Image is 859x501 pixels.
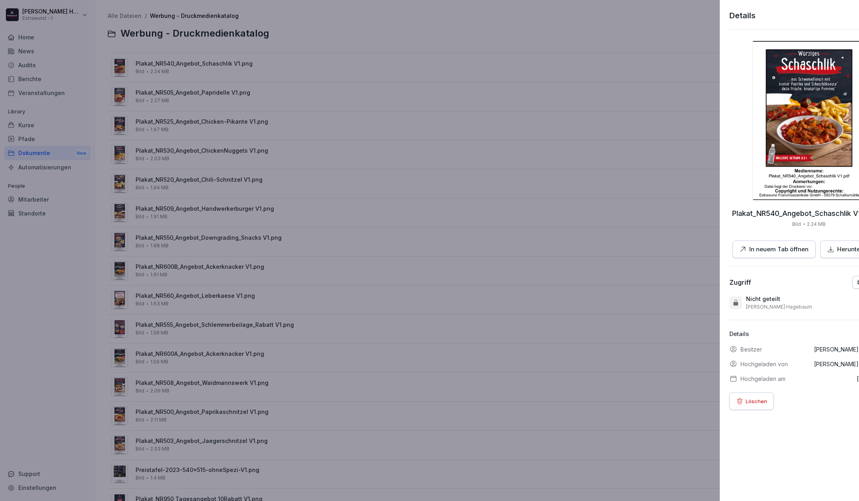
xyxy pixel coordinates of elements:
[746,295,780,303] p: Nicht geteilt
[749,245,808,254] p: In neuem Tab öffnen
[729,10,756,21] p: Details
[740,345,762,353] p: Besitzer
[732,241,815,258] button: In neuem Tab öffnen
[729,392,774,410] button: Löschen
[729,278,751,286] div: Zugriff
[807,221,826,228] p: 2.24 MB
[746,304,812,310] p: [PERSON_NAME] Hagebaum
[740,375,785,383] p: Hochgeladen am
[746,397,767,406] p: Löschen
[792,221,801,228] p: Bild
[740,360,788,368] p: Hochgeladen von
